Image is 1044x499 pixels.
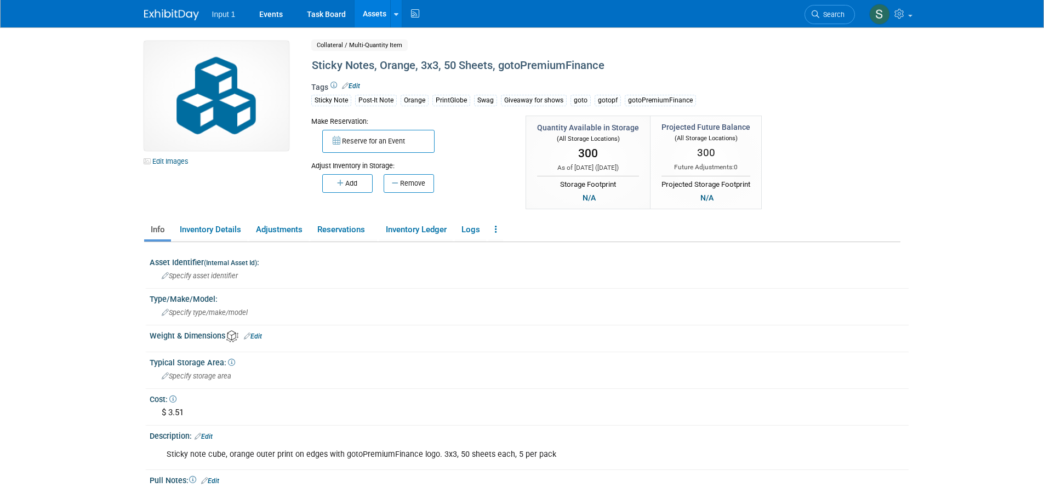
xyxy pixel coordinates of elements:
[597,164,617,171] span: [DATE]
[697,146,715,159] span: 300
[150,391,909,405] div: Cost:
[144,9,199,20] img: ExhibitDay
[401,95,429,106] div: Orange
[311,82,810,113] div: Tags
[150,428,909,442] div: Description:
[249,220,309,239] a: Adjustments
[537,176,639,190] div: Storage Footprint
[661,133,750,143] div: (All Storage Locations)
[308,56,810,76] div: Sticky Notes, Orange, 3x3, 50 Sheets, gotoPremiumFinance
[162,372,231,380] span: Specify storage area
[322,174,373,193] button: Add
[311,39,408,51] span: Collateral / Multi-Quantity Item
[869,4,890,25] img: Susan Stout
[355,95,397,106] div: Post-It Note
[379,220,453,239] a: Inventory Ledger
[150,358,235,367] span: Typical Storage Area:
[144,220,171,239] a: Info
[537,163,639,173] div: As of [DATE] ( )
[734,163,738,171] span: 0
[625,95,696,106] div: gotoPremiumFinance
[150,254,909,268] div: Asset Identifier :
[571,95,591,106] div: goto
[697,192,717,204] div: N/A
[144,41,289,151] img: Collateral-Icon-2.png
[226,330,238,342] img: Asset Weight and Dimensions
[537,122,639,133] div: Quantity Available in Storage
[311,116,510,127] div: Make Reservation:
[805,5,855,24] a: Search
[162,272,238,280] span: Specify asset identifier
[195,433,213,440] a: Edit
[150,472,909,486] div: Pull Notes:
[311,153,510,171] div: Adjust Inventory in Storage:
[201,477,219,485] a: Edit
[501,95,567,106] div: Giveaway for shows
[537,133,639,144] div: (All Storage Locations)
[578,147,598,160] span: 300
[212,10,236,19] span: Input 1
[474,95,497,106] div: Swag
[661,122,750,133] div: Projected Future Balance
[455,220,486,239] a: Logs
[432,95,470,106] div: PrintGlobe
[204,259,257,267] small: (Internal Asset Id)
[244,332,262,340] a: Edit
[311,95,351,106] div: Sticky Note
[819,10,845,19] span: Search
[661,163,750,172] div: Future Adjustments:
[158,404,900,421] div: $ 3.51
[159,444,766,466] div: Sticky note cube, orange outer print on edges with gotoPremiumFinance logo. 3x3, 50 sheets each, ...
[162,308,248,317] span: Specify type/make/model
[384,174,434,193] button: Remove
[150,291,909,305] div: Type/Make/Model:
[144,154,193,168] a: Edit Images
[322,130,435,153] button: Reserve for an Event
[661,176,750,190] div: Projected Storage Footprint
[579,192,599,204] div: N/A
[342,82,360,90] a: Edit
[173,220,247,239] a: Inventory Details
[150,328,909,342] div: Weight & Dimensions
[595,95,621,106] div: gotopf
[311,220,377,239] a: Reservations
